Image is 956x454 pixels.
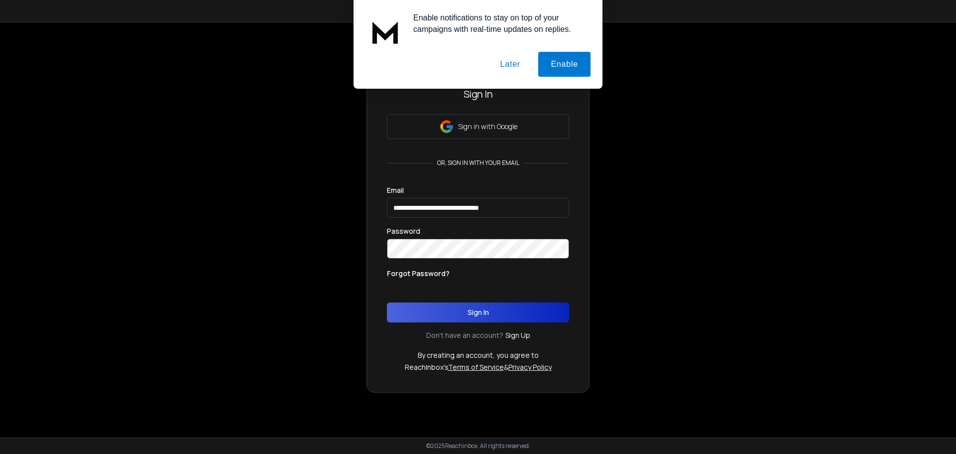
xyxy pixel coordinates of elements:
p: ReachInbox's & [405,362,552,372]
button: Sign In [387,303,569,322]
button: Enable [538,52,591,77]
p: Forgot Password? [387,269,450,279]
a: Sign Up [505,330,530,340]
div: Enable notifications to stay on top of your campaigns with real-time updates on replies. [405,12,591,35]
a: Privacy Policy [508,362,552,372]
h3: Sign In [387,87,569,101]
label: Password [387,228,420,235]
a: Terms of Service [448,362,504,372]
label: Email [387,187,404,194]
img: notification icon [365,12,405,52]
p: or, sign in with your email [433,159,523,167]
p: Sign in with Google [458,122,517,132]
p: Don't have an account? [426,330,503,340]
p: By creating an account, you agree to [418,350,539,360]
button: Later [487,52,532,77]
button: Sign in with Google [387,114,569,139]
p: © 2025 Reachinbox. All rights reserved. [426,442,530,450]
